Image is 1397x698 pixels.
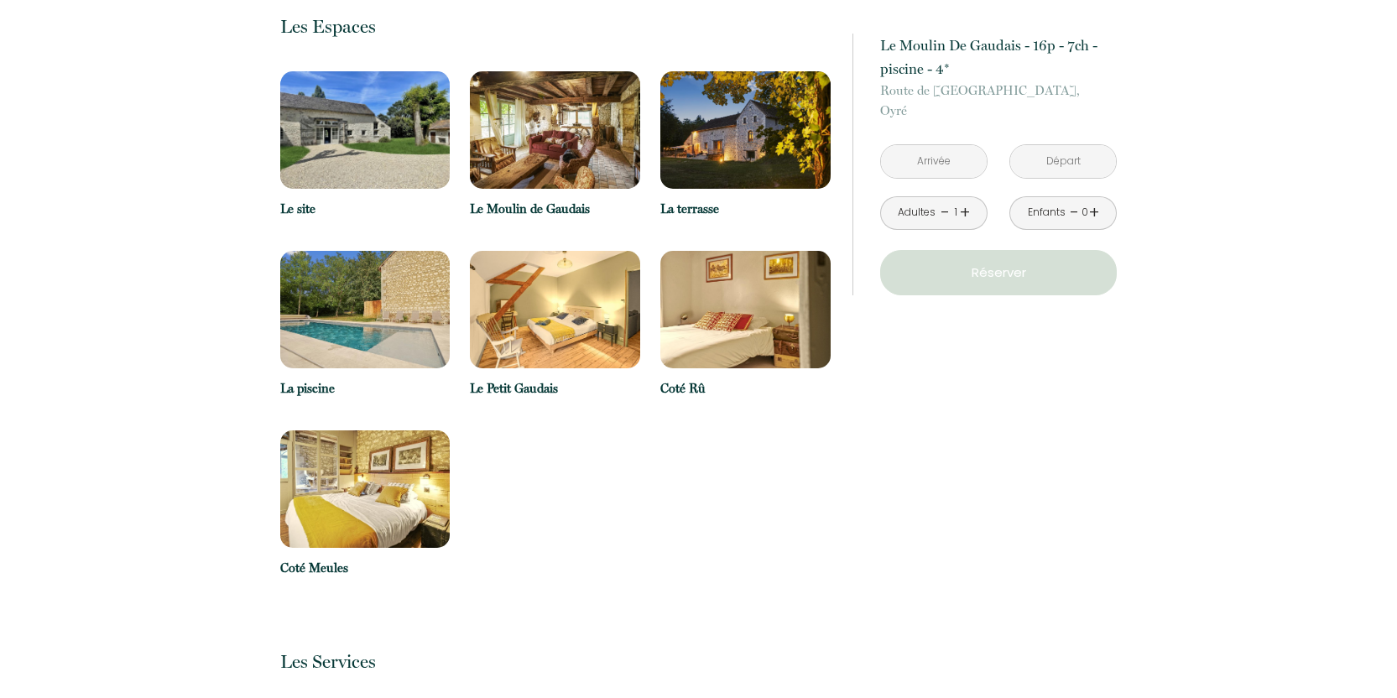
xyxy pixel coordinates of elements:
[880,250,1117,295] button: Réserver
[960,200,970,226] a: +
[1089,200,1099,226] a: +
[881,145,987,178] input: Arrivée
[470,378,640,398] p: Le Petit Gaudais
[660,251,831,368] img: 1755603308738.jpg
[1081,205,1089,221] div: 0
[886,263,1111,283] p: Réserver
[280,15,831,38] p: Les Espaces
[280,71,451,189] img: 17290974999024.jpg
[880,81,1117,101] span: Route de [GEOGRAPHIC_DATA],
[280,199,451,219] p: Le site
[280,558,451,578] p: Coté Meules
[941,200,950,226] a: -
[280,430,451,548] img: 17556033318141.jpg
[880,34,1117,81] p: Le Moulin De Gaudais - 16p - 7ch - piscine - 4*
[880,81,1117,121] p: Oyré
[280,251,451,368] img: 17556031712629.jpg
[1070,200,1079,226] a: -
[898,205,936,221] div: Adultes
[951,205,960,221] div: 1
[1028,205,1066,221] div: Enfants
[660,71,831,189] img: 17556031321652.jpg
[660,199,831,219] p: La terrasse
[280,378,451,398] p: La piscine
[470,251,640,368] img: 17556032220951.jpg
[1010,145,1116,178] input: Départ
[660,378,831,398] p: Coté Rû
[470,71,640,189] img: 1755603069867.jpg
[280,650,831,673] p: Les Services
[470,199,640,219] p: Le Moulin de Gaudais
